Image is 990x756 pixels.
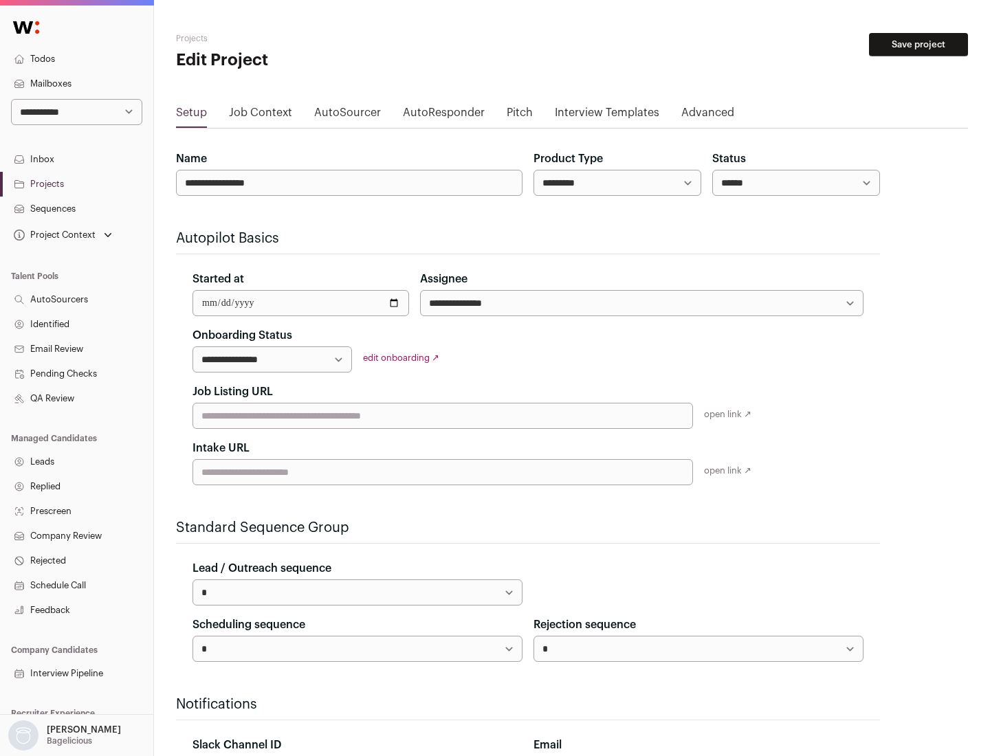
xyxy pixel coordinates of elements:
[176,695,880,714] h2: Notifications
[5,14,47,41] img: Wellfound
[192,383,273,400] label: Job Listing URL
[314,104,381,126] a: AutoSourcer
[192,737,281,753] label: Slack Channel ID
[555,104,659,126] a: Interview Templates
[176,518,880,537] h2: Standard Sequence Group
[192,616,305,633] label: Scheduling sequence
[869,33,968,56] button: Save project
[363,353,439,362] a: edit onboarding ↗
[8,720,38,751] img: nopic.png
[420,271,467,287] label: Assignee
[5,720,124,751] button: Open dropdown
[11,230,96,241] div: Project Context
[47,724,121,735] p: [PERSON_NAME]
[192,271,244,287] label: Started at
[681,104,734,126] a: Advanced
[192,560,331,577] label: Lead / Outreach sequence
[192,440,250,456] label: Intake URL
[176,49,440,71] h1: Edit Project
[192,327,292,344] label: Onboarding Status
[176,33,440,44] h2: Projects
[533,616,636,633] label: Rejection sequence
[47,735,92,746] p: Bagelicious
[712,151,746,167] label: Status
[176,229,880,248] h2: Autopilot Basics
[176,151,207,167] label: Name
[11,225,115,245] button: Open dropdown
[533,737,863,753] div: Email
[229,104,292,126] a: Job Context
[507,104,533,126] a: Pitch
[403,104,485,126] a: AutoResponder
[533,151,603,167] label: Product Type
[176,104,207,126] a: Setup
